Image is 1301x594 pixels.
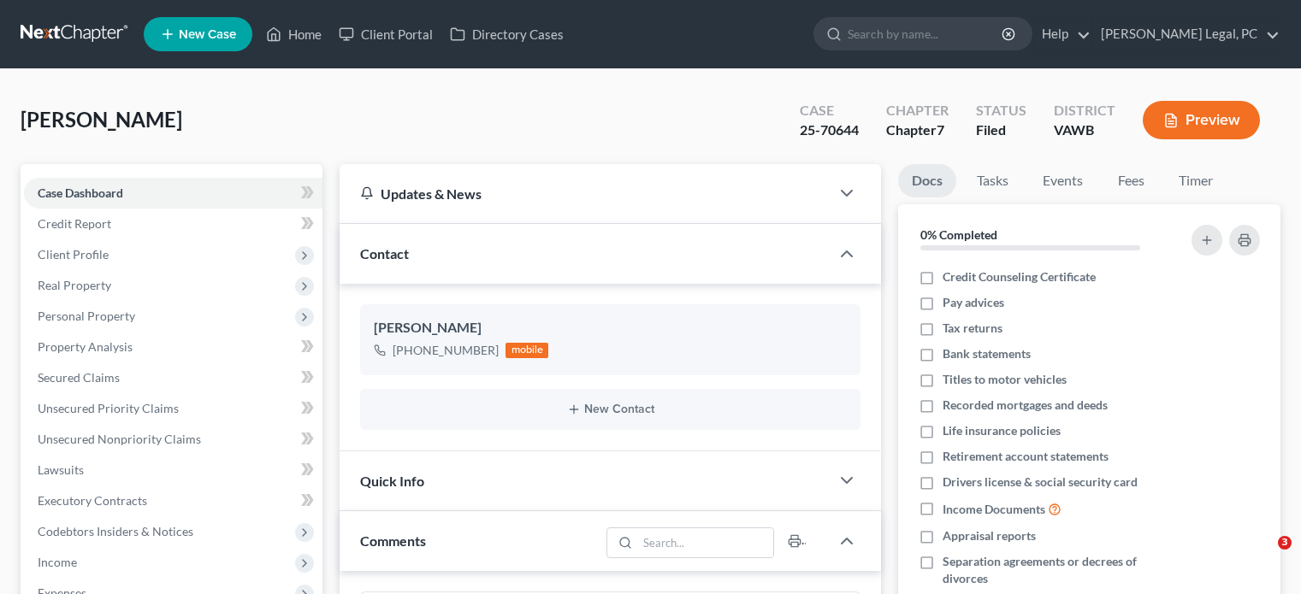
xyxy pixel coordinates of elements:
[360,532,426,549] span: Comments
[393,342,499,359] div: [PHONE_NUMBER]
[506,343,548,358] div: mobile
[257,19,330,50] a: Home
[24,485,322,516] a: Executory Contracts
[963,164,1022,197] a: Tasks
[38,247,109,262] span: Client Profile
[38,493,147,508] span: Executory Contracts
[943,397,1108,414] span: Recorded mortgages and deeds
[38,278,111,292] span: Real Property
[330,19,441,50] a: Client Portal
[38,339,133,354] span: Property Analysis
[38,432,201,446] span: Unsecured Nonpriority Claims
[21,107,182,132] span: [PERSON_NAME]
[360,245,409,262] span: Contact
[24,424,322,455] a: Unsecured Nonpriority Claims
[24,178,322,209] a: Case Dashboard
[943,294,1004,311] span: Pay advices
[898,164,956,197] a: Docs
[179,28,236,41] span: New Case
[943,268,1096,285] span: Credit Counseling Certificate
[374,318,847,338] div: [PERSON_NAME]
[24,332,322,362] a: Property Analysis
[976,121,1026,140] div: Filed
[1092,19,1280,50] a: [PERSON_NAME] Legal, PC
[886,101,949,121] div: Chapter
[943,448,1109,465] span: Retirement account statements
[943,527,1036,544] span: Appraisal reports
[1029,164,1097,197] a: Events
[38,185,123,200] span: Case Dashboard
[976,101,1026,121] div: Status
[1278,536,1292,550] span: 3
[38,309,135,323] span: Personal Property
[800,121,859,140] div: 25-70644
[441,19,572,50] a: Directory Cases
[638,528,774,557] input: Search...
[24,362,322,393] a: Secured Claims
[38,524,193,538] span: Codebtors Insiders & Notices
[38,370,120,385] span: Secured Claims
[943,422,1061,439] span: Life insurance policies
[1103,164,1158,197] a: Fees
[943,553,1170,587] span: Separation agreements or decrees of divorces
[38,401,179,415] span: Unsecured Priority Claims
[1165,164,1227,197] a: Timer
[24,455,322,485] a: Lawsuits
[38,555,77,569] span: Income
[920,227,997,242] strong: 0% Completed
[848,18,1004,50] input: Search by name...
[943,371,1067,388] span: Titles to motor vehicles
[1054,101,1115,121] div: District
[943,320,1002,337] span: Tax returns
[943,345,1031,362] span: Bank statements
[360,185,809,203] div: Updates & News
[1033,19,1091,50] a: Help
[943,473,1138,491] span: Drivers license & social security card
[24,209,322,239] a: Credit Report
[1243,536,1284,577] iframe: Intercom live chat
[800,101,859,121] div: Case
[886,121,949,140] div: Chapter
[360,473,424,489] span: Quick Info
[1143,101,1260,139] button: Preview
[38,216,111,231] span: Credit Report
[1054,121,1115,140] div: VAWB
[937,121,944,138] span: 7
[374,403,847,416] button: New Contact
[24,393,322,424] a: Unsecured Priority Claims
[38,462,84,477] span: Lawsuits
[943,501,1045,518] span: Income Documents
